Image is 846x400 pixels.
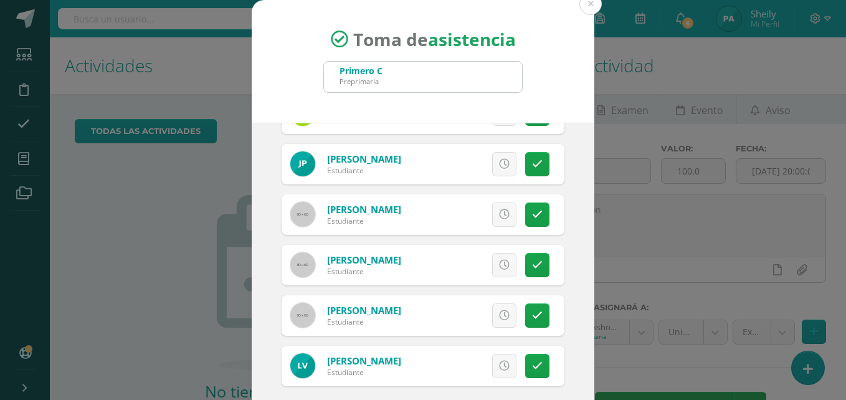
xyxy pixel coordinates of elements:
img: 60x60 [290,303,315,328]
img: 60x60 [290,252,315,277]
a: [PERSON_NAME] [327,254,401,266]
strong: asistencia [428,27,516,51]
span: Toma de [353,27,516,51]
div: Primero C [340,65,383,77]
div: Estudiante [327,317,401,327]
a: [PERSON_NAME] [327,304,401,317]
div: Estudiante [327,266,401,277]
img: 4051eac20841031c50acb42eefeb6362.png [290,353,315,378]
a: [PERSON_NAME] [327,203,401,216]
a: [PERSON_NAME] [327,153,401,165]
input: Busca un grado o sección aquí... [324,62,522,92]
div: Estudiante [327,165,401,176]
div: Estudiante [327,216,401,226]
div: Preprimaria [340,77,383,86]
img: 5374dd3d418474844c1d9e62c480a86a.png [290,151,315,176]
div: Estudiante [327,367,401,378]
img: 60x60 [290,202,315,227]
a: [PERSON_NAME] [327,355,401,367]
